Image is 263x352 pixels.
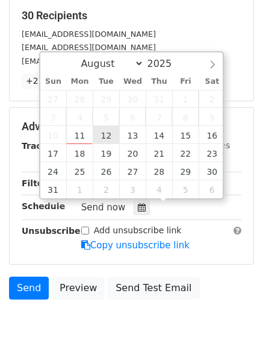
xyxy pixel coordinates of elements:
a: Send [9,277,49,300]
span: Mon [66,78,93,86]
span: Tue [93,78,119,86]
span: August 24, 2025 [40,162,67,180]
h5: Advanced [22,120,241,133]
span: September 3, 2025 [119,180,146,198]
span: August 18, 2025 [66,144,93,162]
small: [EMAIL_ADDRESS][DOMAIN_NAME] [22,57,156,66]
span: August 3, 2025 [40,108,67,126]
span: September 2, 2025 [93,180,119,198]
strong: Tracking [22,141,62,151]
span: August 5, 2025 [93,108,119,126]
span: August 27, 2025 [119,162,146,180]
span: August 11, 2025 [66,126,93,144]
span: August 6, 2025 [119,108,146,126]
span: August 30, 2025 [199,162,225,180]
span: August 15, 2025 [172,126,199,144]
span: September 6, 2025 [199,180,225,198]
span: July 30, 2025 [119,90,146,108]
span: August 10, 2025 [40,126,67,144]
strong: Filters [22,178,52,188]
span: August 26, 2025 [93,162,119,180]
span: September 5, 2025 [172,180,199,198]
span: July 29, 2025 [93,90,119,108]
span: August 7, 2025 [146,108,172,126]
a: Send Test Email [108,277,199,300]
a: +27 more [22,74,72,89]
span: August 2, 2025 [199,90,225,108]
span: August 21, 2025 [146,144,172,162]
h5: 30 Recipients [22,9,241,22]
span: Thu [146,78,172,86]
span: August 17, 2025 [40,144,67,162]
span: August 19, 2025 [93,144,119,162]
span: Sun [40,78,67,86]
small: [EMAIL_ADDRESS][DOMAIN_NAME] [22,43,156,52]
span: July 28, 2025 [66,90,93,108]
label: Add unsubscribe link [94,224,182,237]
span: July 31, 2025 [146,90,172,108]
span: August 29, 2025 [172,162,199,180]
span: August 9, 2025 [199,108,225,126]
span: July 27, 2025 [40,90,67,108]
span: Wed [119,78,146,86]
span: Fri [172,78,199,86]
span: August 8, 2025 [172,108,199,126]
span: August 28, 2025 [146,162,172,180]
input: Year [144,58,187,69]
span: September 4, 2025 [146,180,172,198]
a: Preview [52,277,105,300]
span: August 13, 2025 [119,126,146,144]
span: Send now [81,202,126,213]
span: August 4, 2025 [66,108,93,126]
span: September 1, 2025 [66,180,93,198]
iframe: Chat Widget [203,294,263,352]
strong: Unsubscribe [22,226,81,236]
span: August 25, 2025 [66,162,93,180]
span: August 12, 2025 [93,126,119,144]
span: August 22, 2025 [172,144,199,162]
small: [EMAIL_ADDRESS][DOMAIN_NAME] [22,30,156,39]
span: August 23, 2025 [199,144,225,162]
span: August 1, 2025 [172,90,199,108]
a: Copy unsubscribe link [81,240,190,251]
strong: Schedule [22,201,65,211]
span: August 31, 2025 [40,180,67,198]
span: August 14, 2025 [146,126,172,144]
span: August 16, 2025 [199,126,225,144]
span: August 20, 2025 [119,144,146,162]
span: Sat [199,78,225,86]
